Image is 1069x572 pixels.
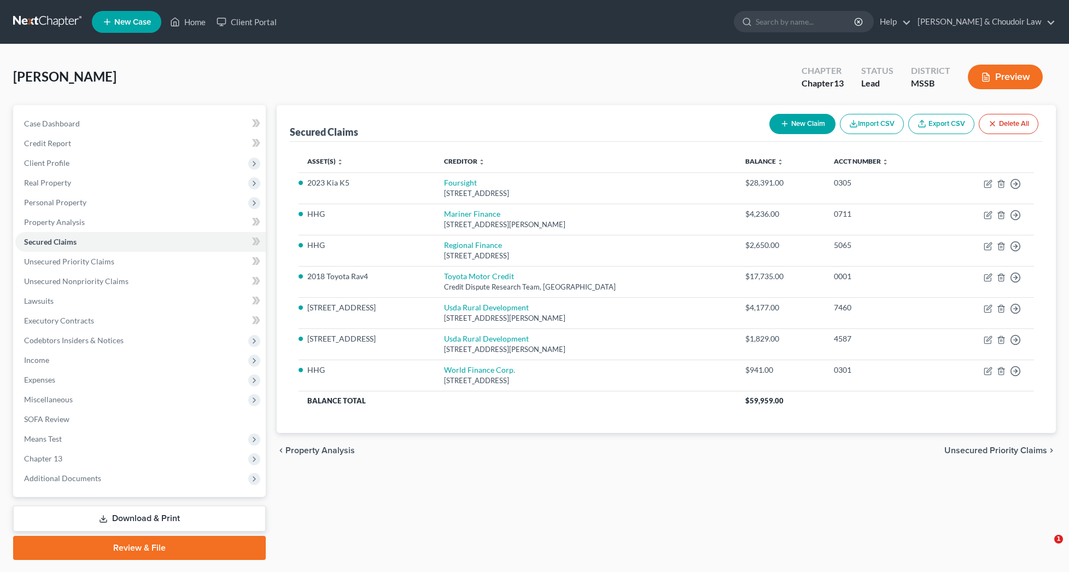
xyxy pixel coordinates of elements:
div: 0301 [834,365,931,375]
a: World Finance Corp. [444,365,515,374]
span: Codebtors Insiders & Notices [24,336,124,345]
div: Chapter [802,65,844,77]
div: MSSB [911,77,950,90]
div: 4587 [834,333,931,344]
li: 2018 Toyota Rav4 [307,271,427,282]
span: Income [24,355,49,365]
div: Lead [861,77,893,90]
span: Client Profile [24,158,69,167]
li: HHG [307,240,427,251]
a: Regional Finance [444,240,502,250]
li: [STREET_ADDRESS] [307,302,427,313]
a: Mariner Finance [444,209,500,218]
div: Status [861,65,893,77]
button: chevron_left Property Analysis [277,446,355,455]
span: Real Property [24,178,71,187]
span: Property Analysis [285,446,355,455]
a: Toyota Motor Credit [444,271,514,281]
div: 0711 [834,209,931,219]
i: unfold_more [478,159,485,165]
div: District [911,65,950,77]
a: Lawsuits [15,291,266,311]
iframe: Intercom live chat [1032,535,1058,561]
i: unfold_more [337,159,343,165]
a: Asset(s) unfold_more [307,157,343,165]
span: Executory Contracts [24,316,94,325]
i: chevron_left [277,446,285,455]
span: Property Analysis [24,217,85,227]
span: Means Test [24,434,62,443]
span: Expenses [24,375,55,384]
div: 7460 [834,302,931,313]
span: $59,959.00 [745,396,784,405]
i: unfold_more [882,159,889,165]
div: [STREET_ADDRESS] [444,188,728,199]
i: unfold_more [777,159,784,165]
div: [STREET_ADDRESS] [444,375,728,386]
a: Download & Print [13,506,266,531]
button: New Claim [769,114,836,134]
a: Case Dashboard [15,114,266,134]
div: $17,735.00 [745,271,816,282]
span: Unsecured Priority Claims [24,257,114,266]
i: chevron_right [1047,446,1056,455]
li: [STREET_ADDRESS] [307,333,427,344]
span: 1 [1054,535,1063,544]
a: Balance unfold_more [745,157,784,165]
span: Additional Documents [24,473,101,483]
a: Export CSV [908,114,974,134]
div: Secured Claims [290,125,358,138]
a: Unsecured Priority Claims [15,252,266,271]
span: New Case [114,18,151,26]
div: $2,650.00 [745,240,816,251]
span: Chapter 13 [24,454,62,463]
div: $28,391.00 [745,177,816,188]
th: Balance Total [299,391,737,411]
div: Credit Dispute Research Team, [GEOGRAPHIC_DATA] [444,282,728,292]
a: Executory Contracts [15,311,266,331]
div: 0001 [834,271,931,282]
button: Unsecured Priority Claims chevron_right [944,446,1056,455]
div: [STREET_ADDRESS][PERSON_NAME] [444,344,728,355]
a: Home [165,12,211,32]
div: 5065 [834,240,931,251]
span: SOFA Review [24,414,69,424]
a: Property Analysis [15,212,266,232]
li: HHG [307,209,427,219]
div: $941.00 [745,365,816,375]
a: Help [874,12,911,32]
a: Credit Report [15,134,266,153]
a: [PERSON_NAME] & Choudoir Law [912,12,1055,32]
a: SOFA Review [15,409,266,429]
a: Acct Number unfold_more [834,157,889,165]
li: 2023 Kia K5 [307,177,427,188]
button: Import CSV [840,114,904,134]
a: Client Portal [211,12,282,32]
li: HHG [307,365,427,375]
span: [PERSON_NAME] [13,68,116,84]
div: $4,236.00 [745,209,816,219]
button: Preview [968,65,1043,89]
div: [STREET_ADDRESS] [444,251,728,261]
a: Creditor unfold_more [444,157,485,165]
span: Case Dashboard [24,119,80,128]
span: Lawsuits [24,296,54,305]
span: Unsecured Nonpriority Claims [24,276,128,286]
div: Chapter [802,77,844,90]
div: 0305 [834,177,931,188]
input: Search by name... [756,11,856,32]
span: Unsecured Priority Claims [944,446,1047,455]
span: Secured Claims [24,237,77,246]
a: Unsecured Nonpriority Claims [15,271,266,291]
a: Usda Rural Development [444,303,529,312]
a: Usda Rural Development [444,334,529,343]
a: Foursight [444,178,477,187]
span: Credit Report [24,138,71,148]
span: Personal Property [24,198,86,207]
div: [STREET_ADDRESS][PERSON_NAME] [444,219,728,230]
a: Secured Claims [15,232,266,252]
span: 13 [834,78,844,88]
a: Review & File [13,536,266,560]
div: $4,177.00 [745,302,816,313]
div: $1,829.00 [745,333,816,344]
